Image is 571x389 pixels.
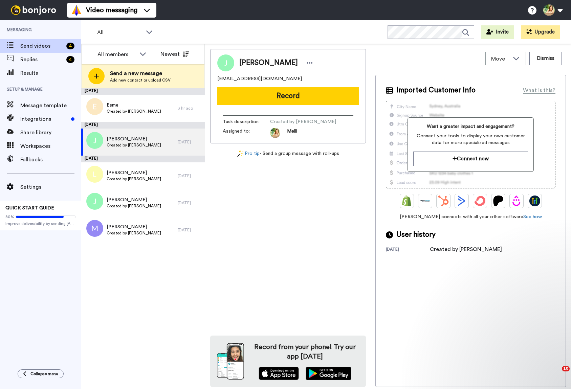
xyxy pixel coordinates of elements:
button: Record [217,87,359,105]
span: Melli [287,128,297,138]
div: [DATE] [178,173,201,179]
h4: Record from your phone! Try our app [DATE] [251,342,359,361]
span: Workspaces [20,142,81,150]
span: Imported Customer Info [396,85,476,95]
span: Improve deliverability by sending [PERSON_NAME]’s from your own email [5,221,76,226]
span: Assigned to: [223,128,270,138]
span: 10 [562,366,570,371]
div: [DATE] [81,122,205,129]
span: Esme [107,102,161,109]
button: Collapse menu [18,369,64,378]
img: ConvertKit [475,196,485,206]
span: [PERSON_NAME] [107,224,161,230]
span: Connect your tools to display your own customer data for more specialized messages [413,133,528,146]
span: 80% [5,214,14,220]
span: Integrations [20,115,68,123]
button: Invite [481,25,514,39]
div: 4 [66,43,74,49]
span: Settings [20,183,81,191]
img: magic-wand.svg [237,150,243,157]
div: - Send a group message with roll-ups [210,150,366,157]
img: appstore [259,367,299,380]
div: [DATE] [178,200,201,206]
span: Share library [20,129,81,137]
span: [PERSON_NAME] [107,136,161,142]
div: [DATE] [81,88,205,95]
img: Patreon [493,196,504,206]
span: Send videos [20,42,64,50]
span: Message template [20,101,81,110]
img: l.png [86,166,103,183]
div: 4 [66,56,74,63]
span: [PERSON_NAME] [107,169,161,176]
span: Move [491,55,509,63]
img: m.png [86,220,103,237]
span: Send a new message [110,69,171,77]
div: What is this? [523,86,555,94]
button: Connect now [413,152,528,166]
span: Created by [PERSON_NAME] [107,176,161,182]
img: Image of Jen [217,54,234,71]
span: User history [396,230,436,240]
img: 815f55b4-c7e2-435d-8cf4-d778ccc9db85-1666750680.jpg [270,128,280,138]
img: Hubspot [438,196,449,206]
iframe: Intercom live chat [548,366,564,382]
span: Results [20,69,81,77]
span: Created by [PERSON_NAME] [107,142,161,148]
span: [PERSON_NAME] [107,197,161,203]
span: Fallbacks [20,156,81,164]
span: Collapse menu [30,371,58,376]
a: See how [523,214,542,219]
img: j.png [86,193,103,210]
a: Pro tip [237,150,260,157]
button: Upgrade [521,25,560,39]
div: [DATE] [178,139,201,145]
div: Created by [PERSON_NAME] [430,245,502,253]
span: Created by [PERSON_NAME] [270,118,336,125]
span: QUICK START GUIDE [5,206,54,210]
span: [PERSON_NAME] connects with all your other software [386,213,555,220]
span: Add new contact or upload CSV [110,77,171,83]
span: Created by [PERSON_NAME] [107,230,161,236]
span: Created by [PERSON_NAME] [107,203,161,209]
div: [DATE] [178,227,201,233]
span: Task description : [223,118,270,125]
img: Shopify [401,196,412,206]
img: Ontraport [420,196,431,206]
div: 3 hr ago [178,106,201,111]
img: j.png [86,132,103,149]
img: vm-color.svg [71,5,82,16]
span: Want a greater impact and engagement? [413,123,528,130]
span: [EMAIL_ADDRESS][DOMAIN_NAME] [217,75,302,82]
img: avatar [86,98,103,115]
div: [DATE] [81,156,205,162]
span: Created by [PERSON_NAME] [107,109,161,114]
img: playstore [306,367,351,380]
div: [DATE] [386,247,430,253]
img: Drip [511,196,522,206]
span: [PERSON_NAME] [239,58,298,68]
img: download [217,343,244,380]
img: bj-logo-header-white.svg [8,5,59,15]
div: All members [97,50,136,59]
button: Dismiss [529,52,562,65]
button: Newest [155,47,194,61]
img: ActiveCampaign [456,196,467,206]
img: GoHighLevel [529,196,540,206]
span: Replies [20,55,64,64]
span: Video messaging [86,5,137,15]
span: All [97,28,142,37]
